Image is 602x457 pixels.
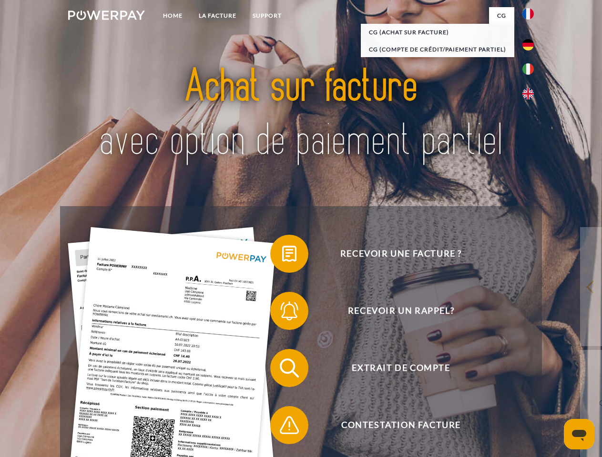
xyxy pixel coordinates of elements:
button: Extrait de compte [270,349,518,387]
img: de [522,39,534,50]
span: Recevoir une facture ? [284,235,518,273]
span: Extrait de compte [284,349,518,387]
a: CG [489,7,514,24]
img: qb_bell.svg [277,299,301,323]
button: Recevoir un rappel? [270,292,518,330]
button: Recevoir une facture ? [270,235,518,273]
span: Contestation Facture [284,406,518,444]
span: Recevoir un rappel? [284,292,518,330]
a: CG (achat sur facture) [361,24,514,41]
iframe: Bouton de lancement de la fenêtre de messagerie [564,419,594,449]
img: qb_bill.svg [277,242,301,266]
img: logo-powerpay-white.svg [68,10,145,20]
img: qb_warning.svg [277,413,301,437]
img: en [522,88,534,99]
a: CG (Compte de crédit/paiement partiel) [361,41,514,58]
img: qb_search.svg [277,356,301,380]
img: it [522,63,534,75]
img: fr [522,8,534,20]
button: Contestation Facture [270,406,518,444]
a: LA FACTURE [191,7,245,24]
a: Home [155,7,191,24]
a: Support [245,7,290,24]
img: title-powerpay_fr.svg [91,46,511,182]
